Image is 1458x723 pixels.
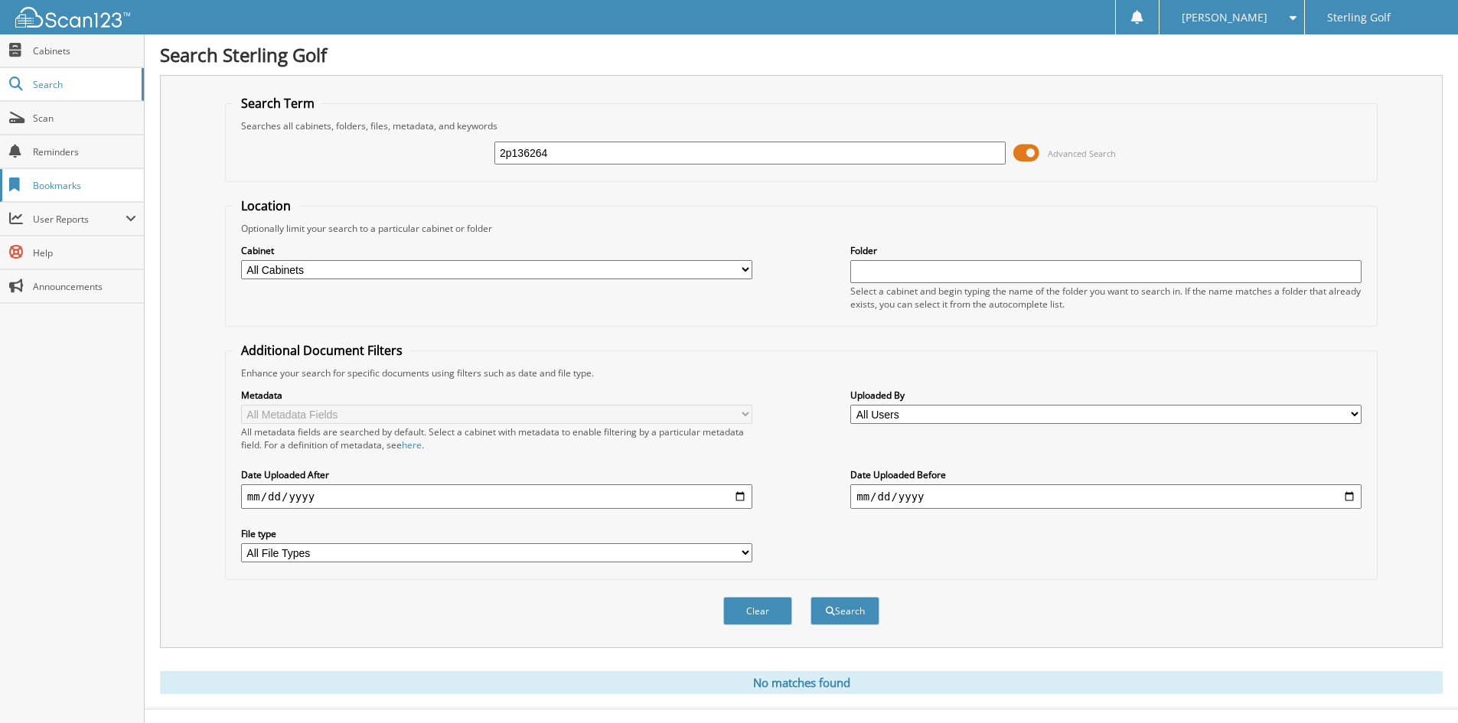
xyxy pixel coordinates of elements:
div: No matches found [160,671,1443,694]
label: Date Uploaded Before [850,468,1362,481]
input: start [241,484,752,509]
label: Date Uploaded After [241,468,752,481]
span: Announcements [33,280,136,293]
label: Cabinet [241,244,752,257]
div: All metadata fields are searched by default. Select a cabinet with metadata to enable filtering b... [241,425,752,451]
label: Metadata [241,389,752,402]
span: Cabinets [33,44,136,57]
span: Scan [33,112,136,125]
label: Folder [850,244,1362,257]
h1: Search Sterling Golf [160,42,1443,67]
div: Enhance your search for specific documents using filters such as date and file type. [233,366,1369,379]
legend: Location [233,197,298,214]
span: Reminders [33,145,136,158]
label: Uploaded By [850,389,1362,402]
span: [PERSON_NAME] [1182,13,1267,22]
button: Clear [723,597,792,625]
img: scan123-logo-white.svg [15,7,130,28]
legend: Additional Document Filters [233,342,410,359]
div: Searches all cabinets, folders, files, metadata, and keywords [233,119,1369,132]
legend: Search Term [233,95,322,112]
span: Bookmarks [33,179,136,192]
iframe: Chat Widget [1381,650,1458,723]
span: Help [33,246,136,259]
div: Optionally limit your search to a particular cabinet or folder [233,222,1369,235]
span: User Reports [33,213,126,226]
label: File type [241,527,752,540]
input: end [850,484,1362,509]
a: here [402,438,422,451]
span: Search [33,78,134,91]
button: Search [811,597,879,625]
div: Select a cabinet and begin typing the name of the folder you want to search in. If the name match... [850,285,1362,311]
span: Advanced Search [1048,148,1116,159]
span: Sterling Golf [1327,13,1391,22]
